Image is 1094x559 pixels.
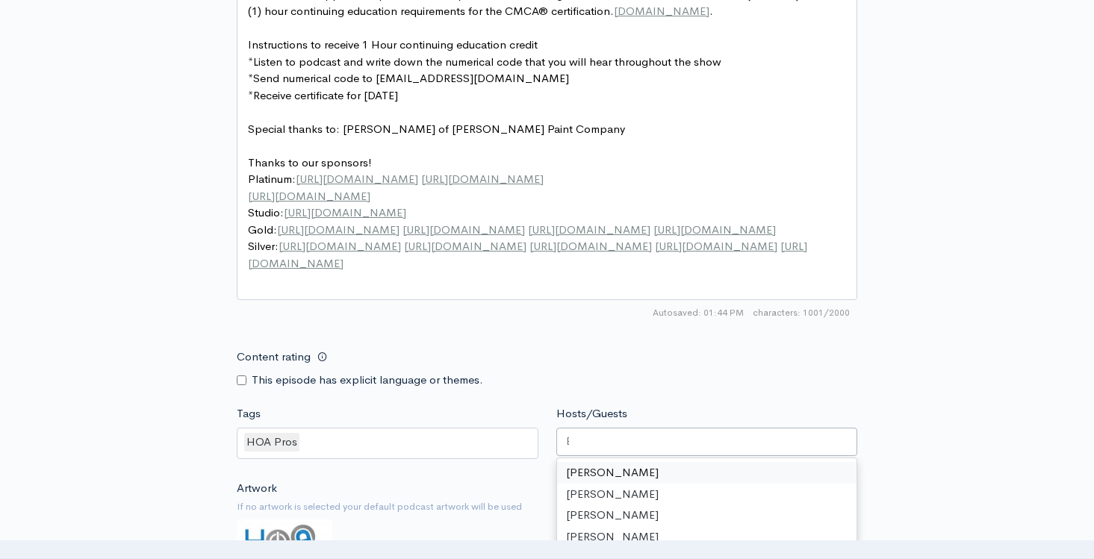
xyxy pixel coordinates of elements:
[248,122,625,136] span: Special thanks to: [PERSON_NAME] of [PERSON_NAME] Paint Company
[248,239,807,270] span: Silver:
[421,172,544,186] span: [URL][DOMAIN_NAME]
[244,433,299,452] div: HOA Pros
[403,222,525,237] span: [URL][DOMAIN_NAME]
[557,505,857,526] div: [PERSON_NAME]
[248,155,372,169] span: Thanks to our sponsors!
[253,71,569,85] span: Send numerical code to [EMAIL_ADDRESS][DOMAIN_NAME]
[237,480,277,497] label: Artwork
[284,205,406,219] span: [URL][DOMAIN_NAME]
[653,222,776,237] span: [URL][DOMAIN_NAME]
[279,239,401,253] span: [URL][DOMAIN_NAME]
[404,239,526,253] span: [URL][DOMAIN_NAME]
[653,306,744,319] span: Autosaved: 01:44 PM
[277,222,400,237] span: [URL][DOMAIN_NAME]
[557,462,857,484] div: [PERSON_NAME]
[248,205,409,219] span: Studio:
[557,484,857,505] div: [PERSON_NAME]
[556,405,627,422] label: Hosts/Guests
[296,172,418,186] span: [URL][DOMAIN_NAME]
[529,239,652,253] span: [URL][DOMAIN_NAME]
[252,372,483,389] label: This episode has explicit language or themes.
[753,306,850,319] span: 1001/2000
[566,433,569,450] input: Enter the names of the people that appeared on this episode
[614,4,709,18] span: [DOMAIN_NAME]
[237,499,857,514] small: If no artwork is selected your default podcast artwork will be used
[248,222,776,237] span: Gold:
[253,54,721,69] span: Listen to podcast and write down the numerical code that you will hear throughout the show
[237,342,311,372] label: Content rating
[248,37,538,51] span: Instructions to receive 1 Hour continuing education credit
[528,222,650,237] span: [URL][DOMAIN_NAME]
[557,526,857,548] div: [PERSON_NAME]
[655,239,777,253] span: [URL][DOMAIN_NAME]
[248,172,547,186] span: Platinum:
[248,239,807,270] span: [URL][DOMAIN_NAME]
[237,405,261,422] label: Tags
[248,189,370,203] span: [URL][DOMAIN_NAME]
[253,88,398,102] span: Receive certificate for [DATE]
